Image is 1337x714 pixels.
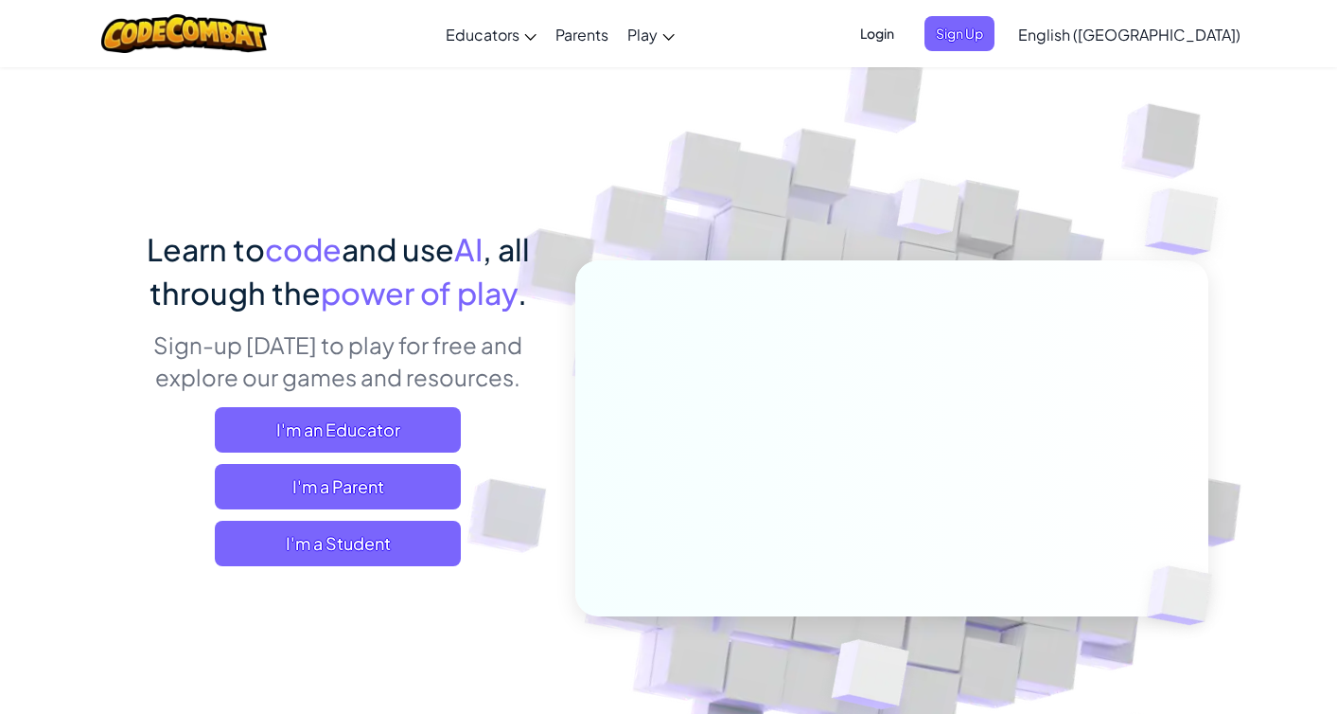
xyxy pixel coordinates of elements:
[130,329,547,393] p: Sign-up [DATE] to play for free and explore our games and resources.
[1115,527,1257,665] img: Overlap cubes
[924,16,994,51] button: Sign Up
[546,9,618,60] a: Parents
[1018,25,1240,45] span: English ([GEOGRAPHIC_DATA])
[215,407,461,453] a: I'm an Educator
[147,230,265,268] span: Learn to
[215,521,461,566] button: I'm a Student
[265,230,342,268] span: code
[1009,9,1250,60] a: English ([GEOGRAPHIC_DATA])
[101,14,267,53] img: CodeCombat logo
[215,464,461,509] a: I'm a Parent
[321,274,518,312] span: power of play
[618,9,684,60] a: Play
[1107,142,1271,302] img: Overlap cubes
[861,141,997,282] img: Overlap cubes
[454,230,483,268] span: AI
[342,230,454,268] span: and use
[849,16,906,51] button: Login
[627,25,658,45] span: Play
[446,25,519,45] span: Educators
[436,9,546,60] a: Educators
[518,274,527,312] span: .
